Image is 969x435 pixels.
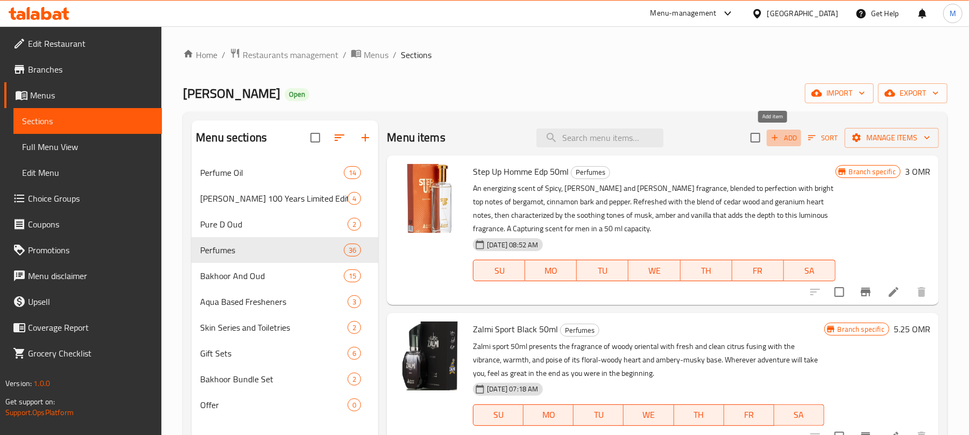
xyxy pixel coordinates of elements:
[200,373,348,386] span: Bakhoor Bundle Set
[650,7,717,20] div: Menu-management
[4,263,162,289] a: Menu disclaimer
[5,376,32,390] span: Version:
[674,404,724,426] button: TH
[483,384,542,394] span: [DATE] 07:18 AM
[853,279,879,305] button: Branch-specific-item
[478,263,521,279] span: SU
[529,263,572,279] span: MO
[681,260,732,281] button: TH
[784,260,836,281] button: SA
[200,347,348,360] span: Gift Sets
[473,260,525,281] button: SU
[352,125,378,151] button: Add section
[769,132,798,144] span: Add
[560,324,599,337] div: Perfumes
[348,398,361,411] div: items
[243,48,338,61] span: Restaurants management
[183,81,280,105] span: [PERSON_NAME]
[22,166,153,179] span: Edit Menu
[779,407,820,423] span: SA
[348,218,361,231] div: items
[5,395,55,409] span: Get support on:
[878,83,947,103] button: export
[774,404,824,426] button: SA
[343,48,346,61] li: /
[395,164,464,233] img: Step Up Homme Edp 50ml
[200,295,348,308] span: Aqua Based Fresheners
[4,289,162,315] a: Upsell
[478,407,519,423] span: SU
[200,269,344,282] span: Bakhoor And Oud
[473,340,824,380] p: Zalmi sport 50ml presents the fragrance of woody oriental with fresh and clean citrus fusing with...
[732,260,784,281] button: FR
[344,168,360,178] span: 14
[633,263,676,279] span: WE
[395,322,464,390] img: Zalmi Sport Black 50ml
[183,48,947,62] nav: breadcrumb
[744,126,767,149] span: Select section
[887,286,900,298] a: Edit menu item
[200,218,348,231] span: Pure D Oud
[571,166,610,179] span: Perfumes
[351,48,388,62] a: Menus
[344,244,361,256] div: items
[200,166,344,179] span: Perfume Oil
[28,295,153,308] span: Upsell
[805,130,840,146] button: Sort
[285,90,309,99] span: Open
[4,237,162,263] a: Promotions
[724,404,774,426] button: FR
[192,155,378,422] nav: Menu sections
[894,322,930,337] h6: 5.25 OMR
[348,348,360,359] span: 6
[192,160,378,186] div: Perfume Oil14
[192,366,378,392] div: Bakhoor Bundle Set2
[387,130,445,146] h2: Menu items
[788,263,831,279] span: SA
[4,82,162,108] a: Menus
[4,315,162,340] a: Coverage Report
[814,87,865,100] span: import
[737,263,780,279] span: FR
[4,186,162,211] a: Choice Groups
[28,244,153,256] span: Promotions
[13,134,162,160] a: Full Menu View
[344,166,361,179] div: items
[767,130,801,146] button: Add
[364,48,388,61] span: Menus
[950,8,956,19] span: M
[22,140,153,153] span: Full Menu View
[192,237,378,263] div: Perfumes36
[344,271,360,281] span: 15
[571,166,610,179] div: Perfumes
[473,163,569,180] span: Step Up Homme Edp 50ml
[577,260,628,281] button: TU
[473,321,558,337] span: Zalmi Sport Black 50ml
[628,260,680,281] button: WE
[528,407,569,423] span: MO
[578,407,619,423] span: TU
[28,37,153,50] span: Edit Restaurant
[200,192,348,205] span: [PERSON_NAME] 100 Years Limited Edition
[685,263,728,279] span: TH
[28,347,153,360] span: Grocery Checklist
[536,129,663,147] input: search
[13,160,162,186] a: Edit Menu
[525,260,577,281] button: MO
[28,218,153,231] span: Coupons
[200,244,344,256] div: Perfumes
[401,48,432,61] span: Sections
[5,405,74,419] a: Support.OpsPlatform
[473,404,524,426] button: SU
[28,321,153,334] span: Coverage Report
[196,130,267,146] h2: Menu sections
[348,219,360,230] span: 2
[230,48,338,62] a: Restaurants management
[200,321,348,334] span: Skin Series and Toiletries
[4,31,162,56] a: Edit Restaurant
[222,48,225,61] li: /
[628,407,669,423] span: WE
